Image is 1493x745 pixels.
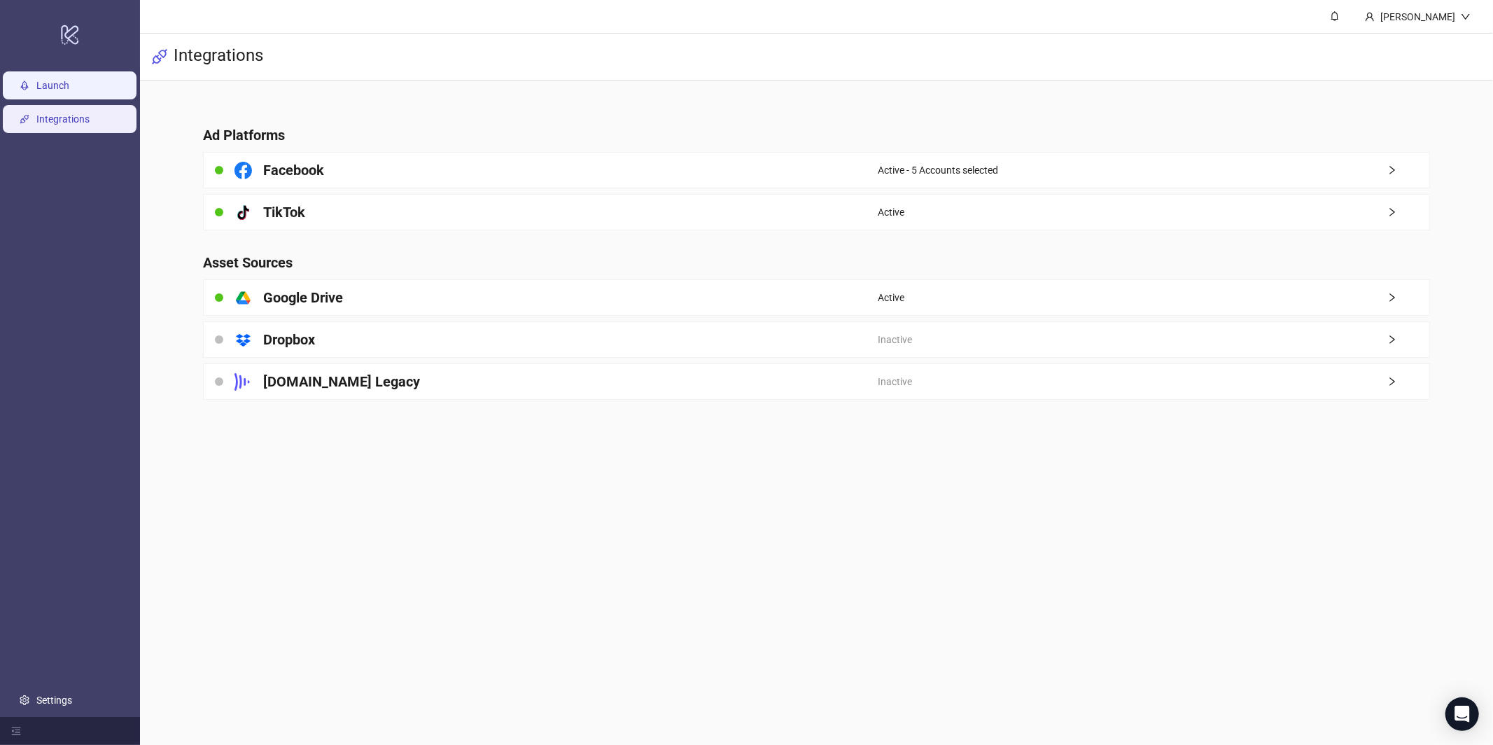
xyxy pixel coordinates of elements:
[1387,165,1429,175] span: right
[174,45,263,69] h3: Integrations
[1330,11,1340,21] span: bell
[878,374,912,389] span: Inactive
[878,332,912,347] span: Inactive
[203,194,1429,230] a: TikTokActiveright
[1375,9,1461,25] div: [PERSON_NAME]
[878,204,904,220] span: Active
[1445,697,1479,731] div: Open Intercom Messenger
[263,202,305,222] h4: TikTok
[36,80,69,91] a: Launch
[878,290,904,305] span: Active
[1387,335,1429,344] span: right
[151,48,168,65] span: api
[1387,377,1429,387] span: right
[203,125,1429,145] h4: Ad Platforms
[11,726,21,736] span: menu-fold
[1365,12,1375,22] span: user
[263,160,324,180] h4: Facebook
[263,330,315,349] h4: Dropbox
[1461,12,1471,22] span: down
[234,373,252,391] svg: Frame.io Logo
[203,321,1429,358] a: DropboxInactiveright
[203,279,1429,316] a: Google DriveActiveright
[36,113,90,125] a: Integrations
[203,363,1429,400] a: [DOMAIN_NAME] LegacyInactiveright
[1387,207,1429,217] span: right
[1387,293,1429,302] span: right
[263,288,343,307] h4: Google Drive
[203,253,1429,272] h4: Asset Sources
[36,695,72,706] a: Settings
[878,162,998,178] span: Active - 5 Accounts selected
[203,152,1429,188] a: FacebookActive - 5 Accounts selectedright
[263,372,420,391] h4: [DOMAIN_NAME] Legacy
